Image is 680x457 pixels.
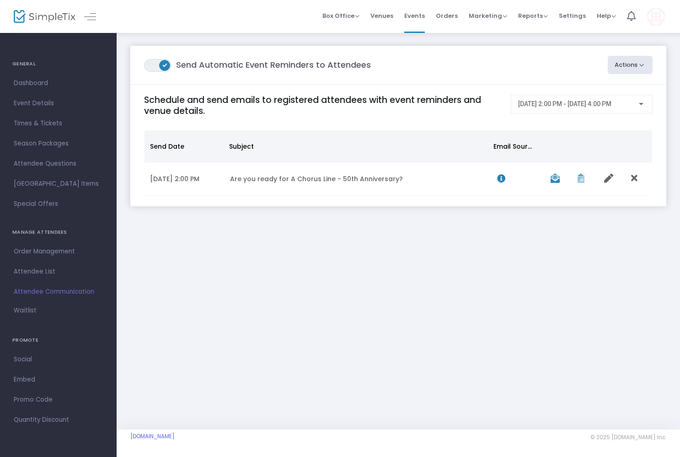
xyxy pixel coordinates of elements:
span: Box Office [322,11,359,20]
span: Attendee List [14,266,103,278]
m-panel-title: Send Automatic Event Reminders to Attendees [144,59,371,72]
span: Venues [370,4,393,27]
span: Attendee Questions [14,158,103,170]
span: Special Offers [14,198,103,210]
th: Send Date [145,130,224,162]
span: Marketing [469,11,507,20]
h4: MANAGE ATTENDEES [12,223,104,242]
th: Subject [224,130,488,162]
span: Settings [559,4,586,27]
span: [GEOGRAPHIC_DATA] Items [14,178,103,190]
h4: GENERAL [12,55,104,73]
span: Season Packages [14,138,103,150]
span: Help [597,11,616,20]
span: Social [14,354,103,366]
span: Orders [436,4,458,27]
span: Times & Tickets [14,118,103,129]
span: Event Details [14,97,103,109]
a: [DOMAIN_NAME] [130,433,175,440]
div: Data table [145,130,652,196]
span: [DATE] 2:00 PM - [DATE] 4:00 PM [518,100,611,108]
span: Reports [518,11,548,20]
span: ON [163,62,167,67]
span: Embed [14,374,103,386]
span: © 2025 [DOMAIN_NAME] Inc. [590,434,666,441]
h4: Schedule and send emails to registered attendees with event reminders and venue details. [144,95,502,116]
td: Are you ready for A Chorus Line - 50th Anniversary? [225,162,492,196]
th: Email Source [488,130,541,162]
span: Order Management [14,246,103,258]
span: Dashboard [14,77,103,89]
span: Quantity Discount [14,414,103,426]
span: Waitlist [14,306,37,315]
span: Attendee Communication [14,286,103,298]
span: Events [404,4,425,27]
span: Promo Code [14,394,103,406]
button: Actions [608,56,653,74]
h4: PROMOTE [12,331,104,349]
span: [DATE] 2:00 PM [150,174,199,183]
